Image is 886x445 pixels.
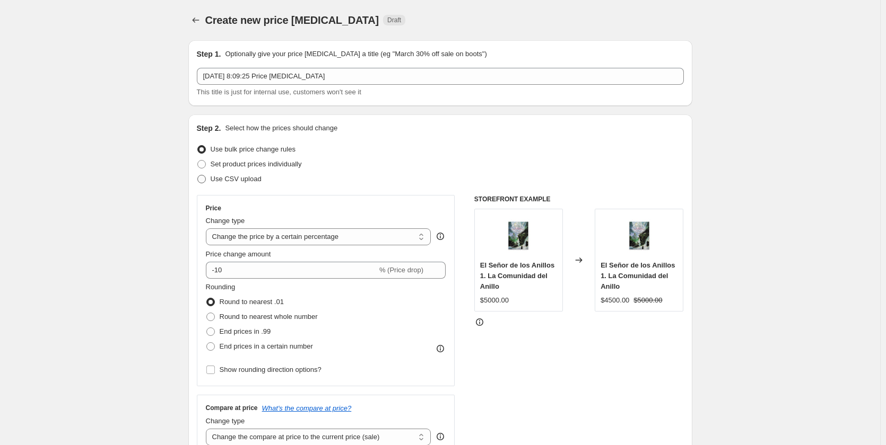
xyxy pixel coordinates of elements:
span: Round to nearest .01 [220,298,284,306]
span: % (Price drop) [379,266,423,274]
span: Use bulk price change rules [211,145,296,153]
span: Change type [206,217,245,225]
div: $5000.00 [480,295,509,306]
h3: Compare at price [206,404,258,412]
span: Set product prices individually [211,160,302,168]
p: Optionally give your price [MEDICAL_DATA] a title (eg "March 30% off sale on boots") [225,49,487,59]
h3: Price [206,204,221,212]
button: Price change jobs [188,13,203,28]
span: Create new price [MEDICAL_DATA] [205,14,379,26]
span: Round to nearest whole number [220,313,318,321]
span: This title is just for internal use, customers won't see it [197,88,361,96]
input: -15 [206,262,377,279]
div: help [435,431,446,442]
img: Libro-2_80x.jpg [497,215,540,257]
span: El Señor de los Anillos 1. La Comunidad del Anillo [601,261,675,290]
h6: STOREFRONT EXAMPLE [474,195,684,203]
span: End prices in a certain number [220,342,313,350]
div: $4500.00 [601,295,629,306]
h2: Step 1. [197,49,221,59]
div: help [435,231,446,242]
span: Use CSV upload [211,175,262,183]
input: 30% off holiday sale [197,68,684,85]
button: What's the compare at price? [262,404,352,412]
span: El Señor de los Anillos 1. La Comunidad del Anillo [480,261,554,290]
strike: $5000.00 [633,295,662,306]
span: End prices in .99 [220,327,271,335]
span: Draft [387,16,401,24]
p: Select how the prices should change [225,123,337,133]
span: Show rounding direction options? [220,366,322,373]
span: Rounding [206,283,236,291]
img: Libro-2_80x.jpg [618,215,661,257]
h2: Step 2. [197,123,221,133]
span: Change type [206,417,245,425]
span: Price change amount [206,250,271,258]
